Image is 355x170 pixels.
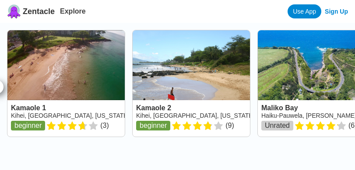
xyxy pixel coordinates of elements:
a: Zentacle logoZentacle [7,4,55,18]
a: Use App [288,4,321,18]
a: Explore [60,7,86,15]
a: Kihei, [GEOGRAPHIC_DATA], [US_STATE] [136,112,254,119]
a: Sign Up [325,8,348,15]
img: Zentacle logo [7,4,21,18]
span: Zentacle [23,7,55,16]
a: Kihei, [GEOGRAPHIC_DATA], [US_STATE] [11,112,129,119]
